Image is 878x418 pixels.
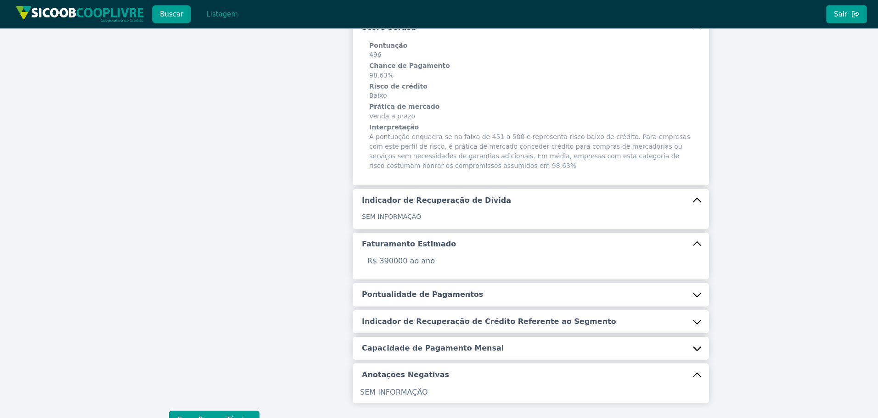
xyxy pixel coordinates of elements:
p: R$ 390000 ao ano [362,256,700,267]
h6: Risco de crédito [369,82,692,91]
h6: Interpretação [369,123,692,132]
span: 496 [369,41,692,60]
button: Anotações Negativas [353,363,709,386]
h6: Prática de mercado [369,102,692,111]
h5: Faturamento Estimado [362,239,456,249]
button: Listagem [198,5,246,23]
button: Sair [826,5,867,23]
button: Capacidade de Pagamento Mensal [353,337,709,360]
span: A pontuação enquadra-se na faixa de 451 a 500 e representa risco baixo de crédito. Para empresas ... [369,123,692,171]
h5: Indicador de Recuperação de Crédito Referente ao Segmento [362,317,616,327]
button: Indicador de Recuperação de Crédito Referente ao Segmento [353,310,709,333]
button: Faturamento Estimado [353,233,709,256]
button: Buscar [152,5,191,23]
h6: Chance de Pagamento [369,61,692,71]
span: Venda a prazo [369,102,692,121]
span: 98.63% [369,61,692,80]
h5: Capacidade de Pagamento Mensal [362,343,504,353]
span: SEM INFORMAÇÃO [362,213,421,220]
h5: Indicador de Recuperação de Dívida [362,195,511,206]
span: Baixo [369,82,692,101]
h5: Anotações Negativas [362,370,449,380]
h6: Pontuação [369,41,692,50]
img: img/sicoob_cooplivre.png [16,6,144,22]
p: SEM INFORMAÇÃO [360,387,702,398]
h5: Pontualidade de Pagamentos [362,290,483,300]
button: Pontualidade de Pagamentos [353,283,709,306]
button: Indicador de Recuperação de Dívida [353,189,709,212]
